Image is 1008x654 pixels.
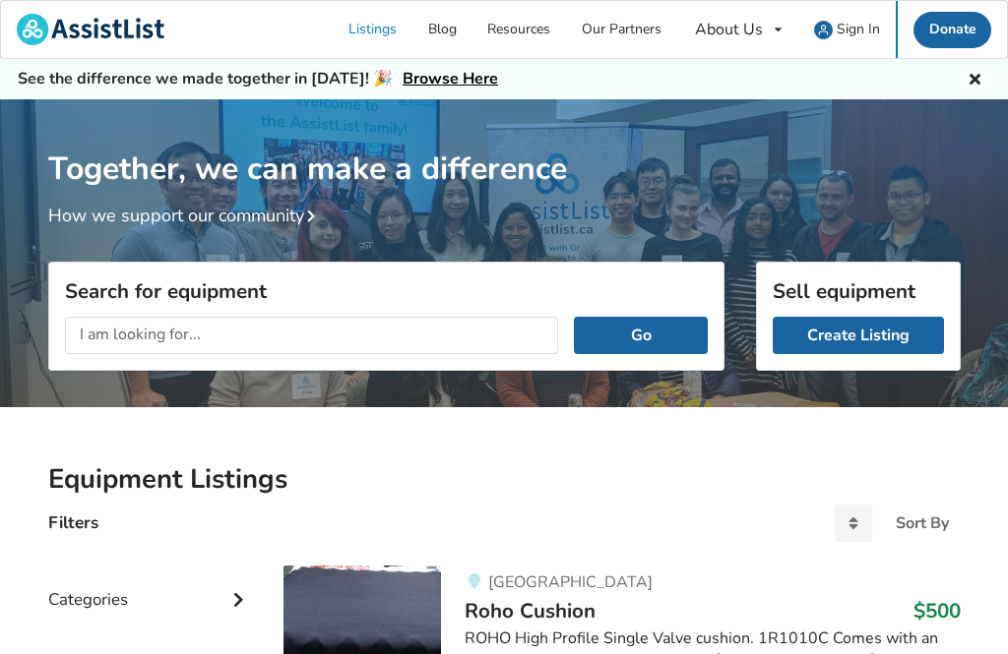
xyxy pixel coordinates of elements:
[566,1,677,58] a: Our Partners
[334,1,413,58] a: Listings
[837,20,880,38] span: Sign In
[913,12,992,48] a: Donate
[465,597,596,624] span: Roho Cushion
[472,1,567,58] a: Resources
[574,317,707,354] button: Go
[896,515,949,531] div: Sort By
[799,1,897,58] a: user icon Sign In
[695,22,763,37] div: About Us
[913,598,961,624] h3: $500
[48,99,961,189] h1: Together, we can make a difference
[412,1,472,58] a: Blog
[48,204,324,227] a: How we support our community
[773,278,944,304] h3: Sell equipment
[403,68,498,89] a: Browse Here
[18,69,498,89] h5: See the difference we made together in [DATE]! 🎉
[488,571,653,593] span: [GEOGRAPHIC_DATA]
[65,317,559,354] input: I am looking for...
[48,462,961,497] h2: Equipment Listings
[48,550,253,620] div: Categories
[814,21,833,39] img: user icon
[773,317,944,354] a: Create Listing
[17,14,164,45] img: assistlist-logo
[65,278,708,304] h3: Search for equipment
[48,511,98,534] h4: Filters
